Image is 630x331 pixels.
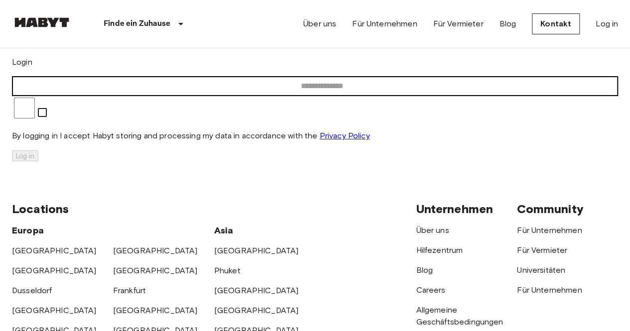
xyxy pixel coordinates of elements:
[214,266,241,275] a: Phuket
[12,130,618,142] p: By logging in I accept Habyt storing and processing my data in accordance with the
[352,18,417,30] a: Für Unternehmen
[113,286,146,295] a: Frankfurt
[12,17,72,27] img: Habyt
[416,245,463,255] a: Hilfezentrum
[14,98,35,118] input: By logging in I accept Habyt storing and processing my data in accordance with the Privacy Policy
[12,202,69,216] span: Locations
[517,245,567,255] a: Für Vermieter
[214,225,234,236] span: Asia
[214,286,299,295] a: [GEOGRAPHIC_DATA]
[416,225,449,235] a: Über uns
[433,18,483,30] a: Für Vermieter
[12,266,97,275] a: [GEOGRAPHIC_DATA]
[214,246,299,255] a: [GEOGRAPHIC_DATA]
[517,225,582,235] a: Für Unternehmen
[113,266,198,275] a: [GEOGRAPHIC_DATA]
[517,202,583,216] span: Community
[12,246,97,255] a: [GEOGRAPHIC_DATA]
[416,305,503,327] a: Allgemeine Geschäftsbedingungen
[319,131,370,140] a: Privacy Policy
[12,286,52,295] a: Dusseldorf
[113,246,198,255] a: [GEOGRAPHIC_DATA]
[532,13,580,34] a: Kontakt
[416,202,493,216] span: Unternehmen
[104,18,171,30] p: Finde ein Zuhause
[596,18,618,30] a: Log in
[517,285,582,295] a: Für Unternehmen
[303,18,336,30] a: Über uns
[113,306,198,315] a: [GEOGRAPHIC_DATA]
[416,265,433,275] a: Blog
[214,306,299,315] a: [GEOGRAPHIC_DATA]
[12,150,38,161] button: Log in
[499,18,516,30] a: Blog
[416,285,445,295] a: Careers
[12,56,618,68] p: Login
[12,225,44,236] span: Europa
[12,306,97,315] a: [GEOGRAPHIC_DATA]
[517,265,565,275] a: Universitäten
